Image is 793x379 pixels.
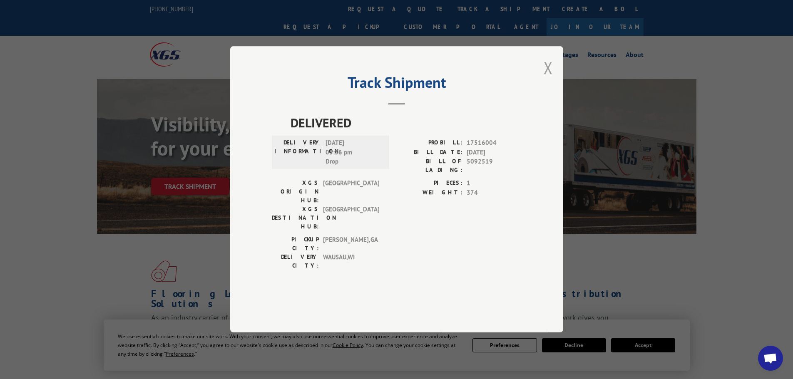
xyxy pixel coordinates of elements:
[544,57,553,79] button: Close modal
[323,179,379,205] span: [GEOGRAPHIC_DATA]
[274,139,321,167] label: DELIVERY INFORMATION:
[272,205,319,231] label: XGS DESTINATION HUB:
[467,157,522,175] span: 5092519
[467,148,522,157] span: [DATE]
[272,77,522,92] h2: Track Shipment
[397,148,462,157] label: BILL DATE:
[291,114,522,132] span: DELIVERED
[758,346,783,371] a: Open chat
[397,179,462,188] label: PIECES:
[272,253,319,270] label: DELIVERY CITY:
[272,235,319,253] label: PICKUP CITY:
[323,235,379,253] span: [PERSON_NAME] , GA
[467,139,522,148] span: 17516004
[323,205,379,231] span: [GEOGRAPHIC_DATA]
[397,139,462,148] label: PROBILL:
[397,157,462,175] label: BILL OF LADING:
[326,139,382,167] span: [DATE] 05:36 pm Drop
[397,188,462,198] label: WEIGHT:
[323,253,379,270] span: WAUSAU , WI
[467,179,522,188] span: 1
[272,179,319,205] label: XGS ORIGIN HUB:
[467,188,522,198] span: 374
